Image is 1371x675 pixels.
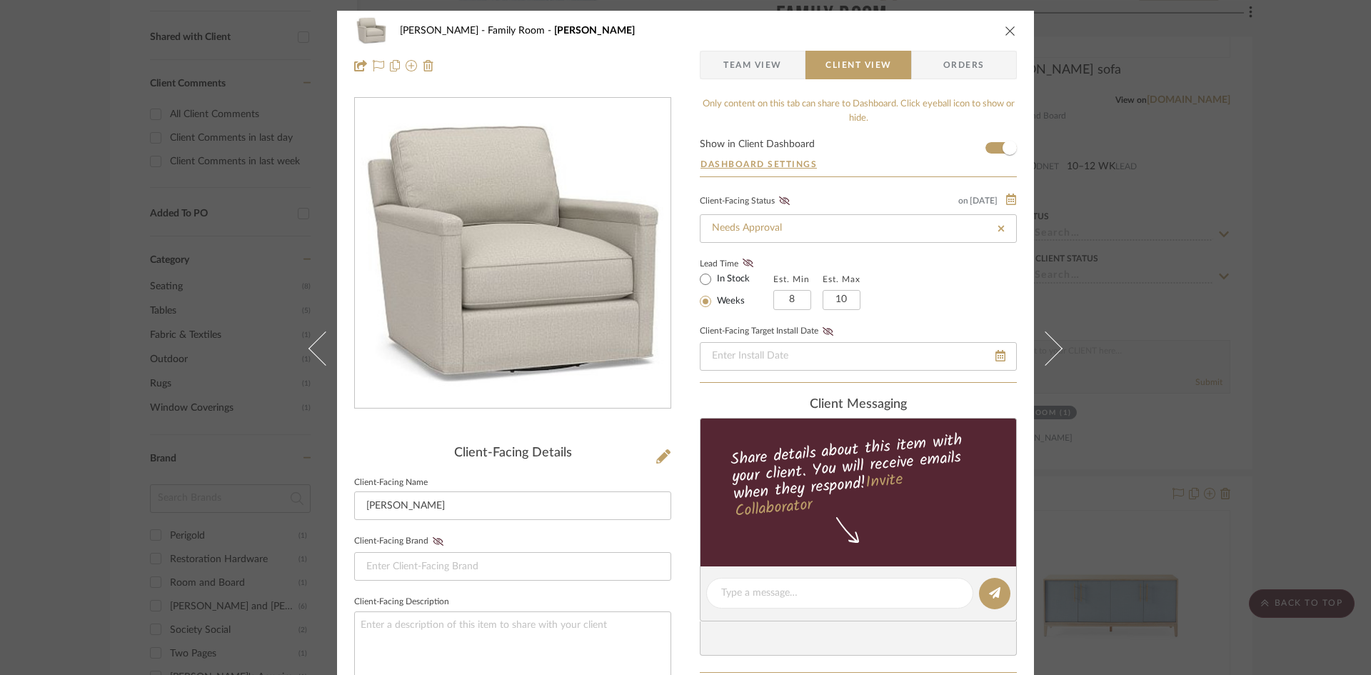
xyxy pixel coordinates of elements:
span: Client View [825,51,891,79]
div: Client-Facing Details [354,446,671,461]
button: Client-Facing Target Install Date [818,326,838,336]
span: [PERSON_NAME] [400,26,488,36]
input: Type to Search… [700,214,1017,243]
div: Only content on this tab can share to Dashboard. Click eyeball icon to show or hide. [700,97,1017,125]
img: 12de7ed4-4cbc-4cc9-a008-b6e12e0de5a1_48x40.jpg [354,16,388,45]
label: Weeks [714,295,745,308]
button: Dashboard Settings [700,158,818,171]
label: Client-Facing Brand [354,536,448,546]
label: Lead Time [700,257,773,270]
label: Client-Facing Target Install Date [700,326,838,336]
img: 12de7ed4-4cbc-4cc9-a008-b6e12e0de5a1_436x436.jpg [355,112,671,396]
label: Client-Facing Name [354,479,428,486]
label: In Stock [714,273,750,286]
mat-radio-group: Select item type [700,270,773,310]
div: 0 [355,112,671,396]
label: Client-Facing Description [354,599,449,606]
div: Share details about this item with your client. You will receive emails when they respond! [698,428,1019,524]
span: [PERSON_NAME] [554,26,635,36]
label: Est. Min [773,274,810,284]
img: Remove from project [423,60,434,71]
input: Enter Client-Facing Item Name [354,491,671,520]
span: Team View [723,51,782,79]
button: Client-Facing Brand [428,536,448,546]
label: Est. Max [823,274,860,284]
input: Enter Client-Facing Brand [354,552,671,581]
div: client Messaging [700,397,1017,413]
input: Enter Install Date [700,342,1017,371]
button: close [1004,24,1017,37]
span: on [958,196,968,205]
span: [DATE] [968,196,999,206]
span: Orders [928,51,1000,79]
button: Lead Time [738,256,758,271]
div: Client-Facing Status [700,194,794,209]
span: Family Room [488,26,554,36]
